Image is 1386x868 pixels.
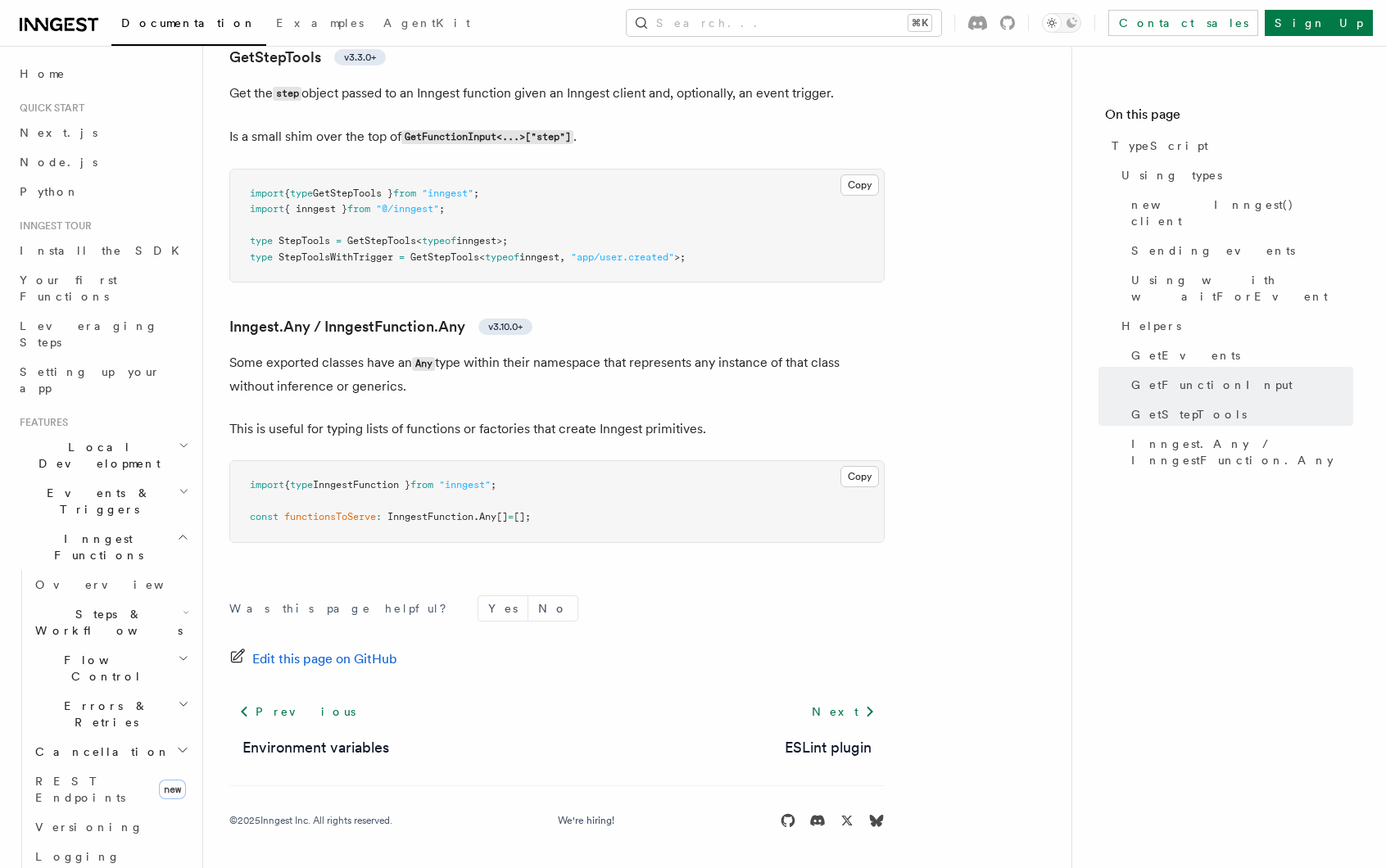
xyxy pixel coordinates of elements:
[313,479,410,491] span: InngestFunction }
[1125,190,1353,236] a: new Inngest() client
[111,5,266,46] a: Documentation
[29,645,192,691] button: Flow Control
[252,648,397,671] span: Edit this page on GitHub
[519,251,559,263] span: inngest
[422,235,456,246] span: typeof
[29,737,192,766] button: Cancellation
[20,319,158,349] span: Leveraging Steps
[266,5,374,44] a: Examples
[473,188,479,199] span: ;
[401,130,573,144] code: GetFunctionInput<...>["step"]
[439,203,445,215] span: ;
[29,766,192,812] a: REST Endpointsnew
[250,235,273,246] span: type
[559,251,565,263] span: ,
[1125,370,1353,400] a: GetFunctionInput
[35,850,120,863] span: Logging
[456,235,508,246] span: inngest>;
[558,814,614,827] a: We're hiring!
[840,174,879,196] button: Copy
[376,511,382,522] span: :
[13,118,192,147] a: Next.js
[29,691,192,737] button: Errors & Retries
[290,188,313,199] span: type
[422,188,473,199] span: "inngest"
[229,351,885,398] p: Some exported classes have an type within their namespace that represents any instance of that cl...
[1125,265,1353,311] a: Using with waitForEvent
[13,357,192,403] a: Setting up your app
[13,485,179,518] span: Events & Triggers
[496,511,508,522] span: []
[13,147,192,177] a: Node.js
[35,821,143,834] span: Versioning
[1131,197,1353,229] span: new Inngest() client
[1121,167,1222,183] span: Using types
[1265,10,1373,36] a: Sign Up
[35,775,125,804] span: REST Endpoints
[1105,131,1353,160] a: TypeScript
[1131,377,1293,393] span: GetFunctionInput
[242,736,389,759] a: Environment variables
[279,251,393,263] span: StepToolsWithTrigger
[20,274,117,303] span: Your first Functions
[802,697,885,726] a: Next
[785,736,872,759] a: ESLint plugin
[399,251,405,263] span: =
[1108,10,1258,36] a: Contact sales
[284,188,290,199] span: {
[29,570,192,599] a: Overview
[229,418,885,441] p: This is useful for typing lists of functions or factories that create Inngest primitives.
[1115,311,1353,341] a: Helpers
[908,15,931,31] kbd: ⌘K
[1125,400,1353,429] a: GetStepTools
[1125,341,1353,370] a: GetEvents
[488,320,523,333] span: v3.10.0+
[13,311,192,357] a: Leveraging Steps
[1042,13,1081,33] button: Toggle dark mode
[485,251,519,263] span: typeof
[344,51,376,64] span: v3.3.0+
[229,125,885,149] p: Is a small shim over the top of .
[627,10,941,36] button: Search...⌘K
[410,479,433,491] span: from
[13,416,68,429] span: Features
[13,439,179,472] span: Local Development
[284,479,290,491] span: {
[674,251,686,263] span: >;
[840,466,879,487] button: Copy
[374,5,480,44] a: AgentKit
[229,46,386,69] a: GetStepToolsv3.3.0+
[229,648,397,671] a: Edit this page on GitHub
[13,478,192,524] button: Events & Triggers
[250,203,284,215] span: import
[273,87,301,101] code: step
[284,203,347,215] span: { inngest }
[279,235,330,246] span: StepTools
[290,479,313,491] span: type
[284,511,376,522] span: functionsToServe
[229,697,365,726] a: Previous
[13,219,92,233] span: Inngest tour
[13,432,192,478] button: Local Development
[1112,138,1208,154] span: TypeScript
[1125,236,1353,265] a: Sending events
[29,744,170,760] span: Cancellation
[393,188,416,199] span: from
[250,479,284,491] span: import
[13,236,192,265] a: Install the SDK
[387,511,473,522] span: InngestFunction
[13,177,192,206] a: Python
[250,188,284,199] span: import
[412,357,435,371] code: Any
[29,606,183,639] span: Steps & Workflows
[473,511,479,522] span: .
[1125,429,1353,475] a: Inngest.Any / InngestFunction.Any
[13,102,84,115] span: Quick start
[13,524,192,570] button: Inngest Functions
[347,235,416,246] span: GetStepTools
[383,16,470,29] span: AgentKit
[29,652,178,685] span: Flow Control
[1115,160,1353,190] a: Using types
[20,66,66,82] span: Home
[29,698,178,730] span: Errors & Retries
